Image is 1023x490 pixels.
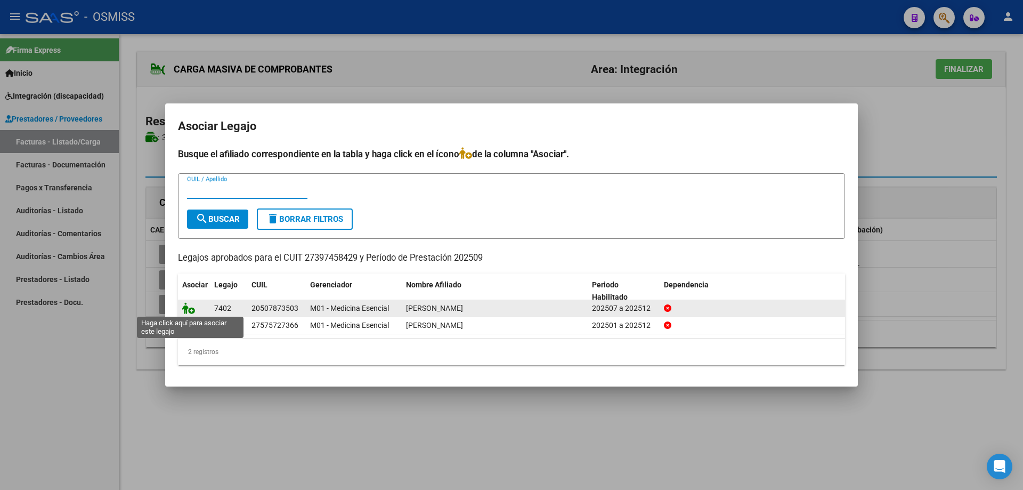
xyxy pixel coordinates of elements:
[178,252,845,265] p: Legajos aprobados para el CUIT 27397458429 y Período de Prestación 202509
[214,304,231,312] span: 7402
[406,304,463,312] span: INFANTINO LUCIO
[214,321,231,330] span: 7092
[592,280,628,301] span: Periodo Habilitado
[660,274,846,309] datatable-header-cell: Dependencia
[214,280,238,289] span: Legajo
[178,147,845,161] h4: Busque el afiliado correspondiente en la tabla y haga click en el ícono de la columna "Asociar".
[306,274,402,309] datatable-header-cell: Gerenciador
[592,302,655,315] div: 202507 a 202512
[402,274,588,309] datatable-header-cell: Nombre Afiliado
[406,321,463,330] span: ALCARAZ CANDELA AITANA
[266,212,279,225] mat-icon: delete
[178,339,845,365] div: 2 registros
[210,274,247,309] datatable-header-cell: Legajo
[987,454,1012,479] div: Open Intercom Messenger
[310,280,352,289] span: Gerenciador
[588,274,660,309] datatable-header-cell: Periodo Habilitado
[178,274,210,309] datatable-header-cell: Asociar
[310,321,389,330] span: M01 - Medicina Esencial
[257,208,353,230] button: Borrar Filtros
[251,302,298,315] div: 20507873503
[187,210,248,229] button: Buscar
[247,274,306,309] datatable-header-cell: CUIL
[406,280,461,289] span: Nombre Afiliado
[310,304,389,312] span: M01 - Medicina Esencial
[251,280,267,289] span: CUIL
[664,280,709,289] span: Dependencia
[196,212,208,225] mat-icon: search
[182,280,208,289] span: Asociar
[178,116,845,136] h2: Asociar Legajo
[196,214,240,224] span: Buscar
[251,319,298,332] div: 27575727366
[266,214,343,224] span: Borrar Filtros
[592,319,655,332] div: 202501 a 202512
